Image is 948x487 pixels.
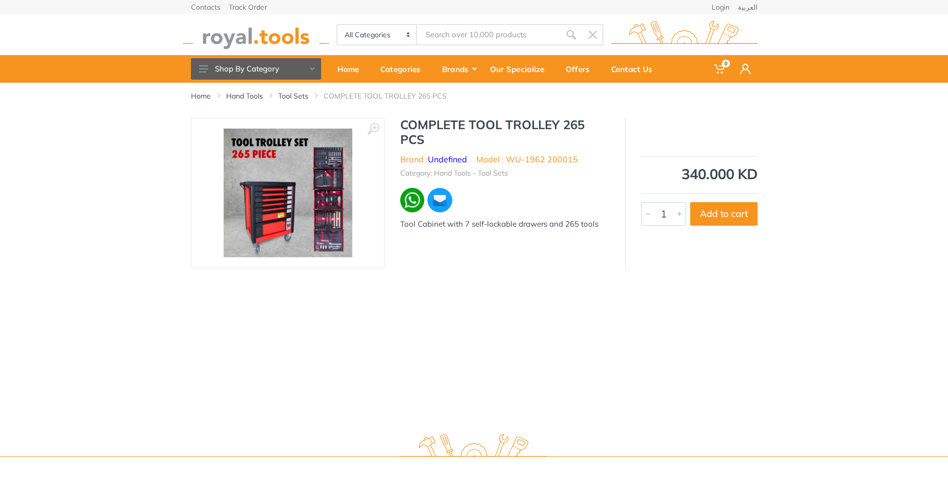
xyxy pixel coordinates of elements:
select: Category [337,25,418,44]
div: Our Specialize [483,58,558,80]
img: royal.tools Logo [611,21,758,49]
li: Model : WU-1962 200015 [476,153,578,165]
span: 0 [722,60,730,67]
nav: breadcrumb [191,91,758,101]
a: Offers [558,55,604,83]
div: Brands [435,58,483,80]
div: Categories [373,58,435,80]
a: Home [330,55,373,83]
a: 0 [707,55,733,83]
div: 340.000 KD [641,167,758,181]
a: Hand Tools [226,91,263,101]
div: Home [330,58,373,80]
img: royal.tools Logo [183,21,329,49]
a: Track Order [229,4,267,11]
img: Royal Tools - COMPLETE TOOL TROLLEY 265 PCS [224,129,352,257]
a: Login [712,4,730,11]
img: ma.webp [426,187,453,213]
input: Site search [417,24,560,45]
a: Tool Sets [278,91,308,101]
img: royal.tools Logo [401,434,547,462]
li: COMPLETE TOOL TROLLEY 265 PCS [324,91,462,101]
a: Home [191,91,211,101]
div: Contact Us [604,58,667,80]
h1: COMPLETE TOOL TROLLEY 265 PCS [400,117,610,147]
a: Undefined [428,154,467,164]
a: Contact Us [604,55,667,83]
li: Category: Hand Tools - Tool Sets [400,168,508,179]
button: Add to cart [690,202,758,226]
img: Undefined [727,123,758,148]
div: Offers [558,58,604,80]
a: Our Specialize [483,55,558,83]
li: Brand : [400,153,467,165]
a: Categories [373,55,435,83]
div: Tool Cabinet with 7 self-lockable drawers and 265 tools [400,218,610,230]
a: Contacts [191,4,221,11]
img: wa.webp [400,188,425,212]
button: Shop By Category [191,58,321,80]
a: العربية [738,4,758,11]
